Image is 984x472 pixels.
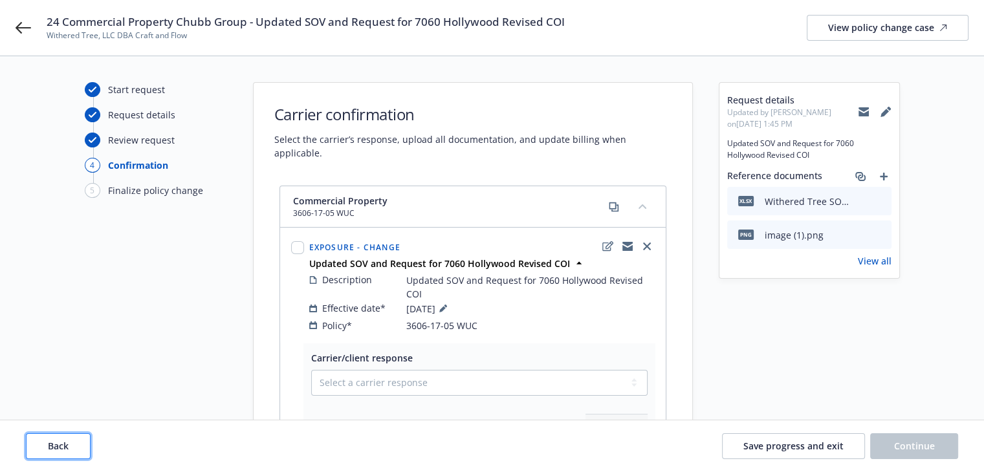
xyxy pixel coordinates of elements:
[406,274,655,301] span: Updated SOV and Request for 7060 Hollywood Revised COI
[406,319,477,332] span: 3606-17-05 WUC
[309,242,400,253] span: Exposure - Change
[322,301,386,315] span: Effective date*
[807,15,968,41] a: View policy change case
[108,184,203,197] div: Finalize policy change
[108,133,175,147] div: Review request
[322,319,352,332] span: Policy*
[632,196,653,217] button: collapse content
[48,440,69,452] span: Back
[108,108,175,122] div: Request details
[406,301,451,316] span: [DATE]
[765,228,824,242] div: image (1).png
[853,169,868,184] a: associate
[858,254,891,268] a: View all
[26,433,91,459] button: Back
[727,169,822,184] span: Reference documents
[274,133,672,160] span: Select the carrier’s response, upload all documentation, and update billing when applicable.
[854,228,864,242] button: download file
[854,195,864,208] button: download file
[743,440,844,452] span: Save progress and exit
[727,93,858,107] span: Request details
[870,433,958,459] button: Continue
[311,352,413,364] span: Carrier/client response
[47,30,565,41] span: Withered Tree, LLC DBA Craft and Flow
[606,199,622,215] a: copy
[620,239,635,254] a: copyLogging
[894,440,935,452] span: Continue
[738,196,754,206] span: xlsx
[108,158,168,172] div: Confirmation
[47,14,565,30] span: 24 Commercial Property Chubb Group - Updated SOV and Request for 7060 Hollywood Revised COI
[85,158,100,173] div: 4
[309,257,570,270] strong: Updated SOV and Request for 7060 Hollywood Revised COI
[280,186,666,228] div: Commercial Property3606-17-05 WUCcopycollapse content
[293,194,388,208] span: Commercial Property
[727,138,891,161] span: Updated SOV and Request for 7060 Hollywood Revised COI
[274,103,672,125] h1: Carrier confirmation
[322,273,372,286] span: Description
[639,239,655,254] a: close
[738,230,754,239] span: png
[876,169,891,184] a: add
[727,107,858,130] span: Updated by [PERSON_NAME] on [DATE] 1:45 PM
[85,183,100,198] div: 5
[875,228,886,242] button: preview file
[600,239,616,254] a: edit
[828,16,947,40] div: View policy change case
[875,195,886,208] button: preview file
[293,208,388,219] span: 3606-17-05 WUC
[585,414,648,440] button: Update billing
[108,83,165,96] div: Start request
[765,195,849,208] div: Withered Tree SOV - 07312025.xlsx
[722,433,865,459] button: Save progress and exit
